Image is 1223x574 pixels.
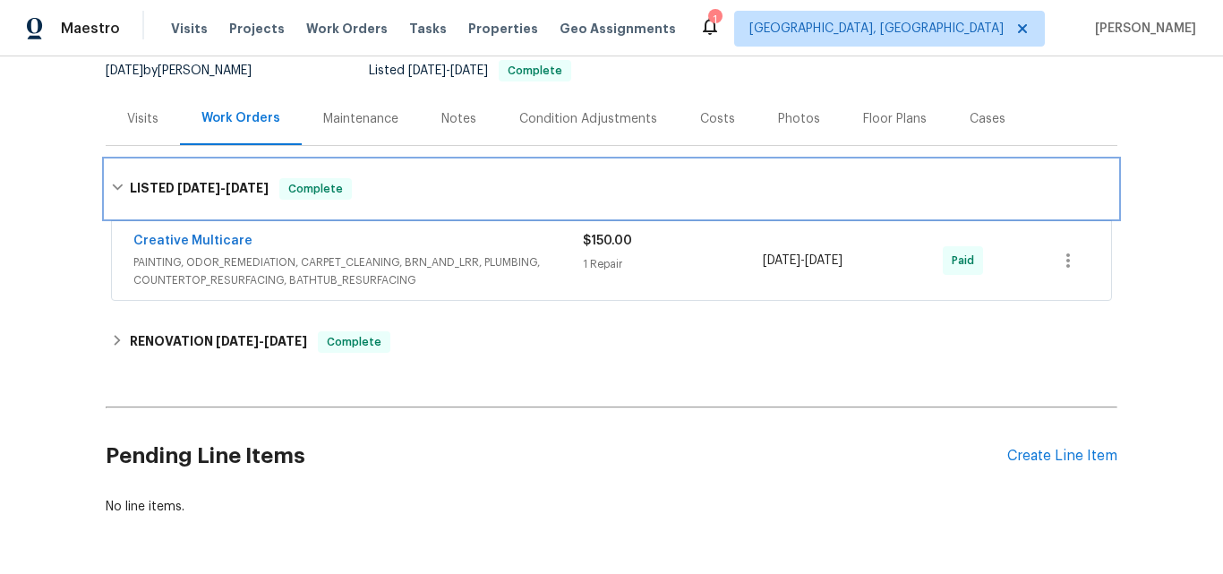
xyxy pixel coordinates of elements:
[708,11,721,29] div: 1
[441,110,476,128] div: Notes
[519,110,657,128] div: Condition Adjustments
[500,65,569,76] span: Complete
[778,110,820,128] div: Photos
[229,20,285,38] span: Projects
[216,335,259,347] span: [DATE]
[320,333,389,351] span: Complete
[281,180,350,198] span: Complete
[408,64,446,77] span: [DATE]
[1007,448,1117,465] div: Create Line Item
[306,20,388,38] span: Work Orders
[863,110,927,128] div: Floor Plans
[130,178,269,200] h6: LISTED
[468,20,538,38] span: Properties
[106,160,1117,218] div: LISTED [DATE]-[DATE]Complete
[171,20,208,38] span: Visits
[749,20,1004,38] span: [GEOGRAPHIC_DATA], [GEOGRAPHIC_DATA]
[409,22,447,35] span: Tasks
[1088,20,1196,38] span: [PERSON_NAME]
[408,64,488,77] span: -
[127,110,158,128] div: Visits
[226,182,269,194] span: [DATE]
[583,255,763,273] div: 1 Repair
[106,64,143,77] span: [DATE]
[177,182,269,194] span: -
[369,64,571,77] span: Listed
[61,20,120,38] span: Maestro
[130,331,307,353] h6: RENOVATION
[323,110,398,128] div: Maintenance
[952,252,981,270] span: Paid
[583,235,632,247] span: $150.00
[216,335,307,347] span: -
[970,110,1005,128] div: Cases
[763,252,842,270] span: -
[133,235,252,247] a: Creative Multicare
[264,335,307,347] span: [DATE]
[560,20,676,38] span: Geo Assignments
[763,254,800,267] span: [DATE]
[106,415,1007,498] h2: Pending Line Items
[133,253,583,289] span: PAINTING, ODOR_REMEDIATION, CARPET_CLEANING, BRN_AND_LRR, PLUMBING, COUNTERTOP_RESURFACING, BATHT...
[106,321,1117,364] div: RENOVATION [DATE]-[DATE]Complete
[450,64,488,77] span: [DATE]
[106,498,1117,516] div: No line items.
[805,254,842,267] span: [DATE]
[106,60,273,81] div: by [PERSON_NAME]
[177,182,220,194] span: [DATE]
[700,110,735,128] div: Costs
[201,109,280,127] div: Work Orders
